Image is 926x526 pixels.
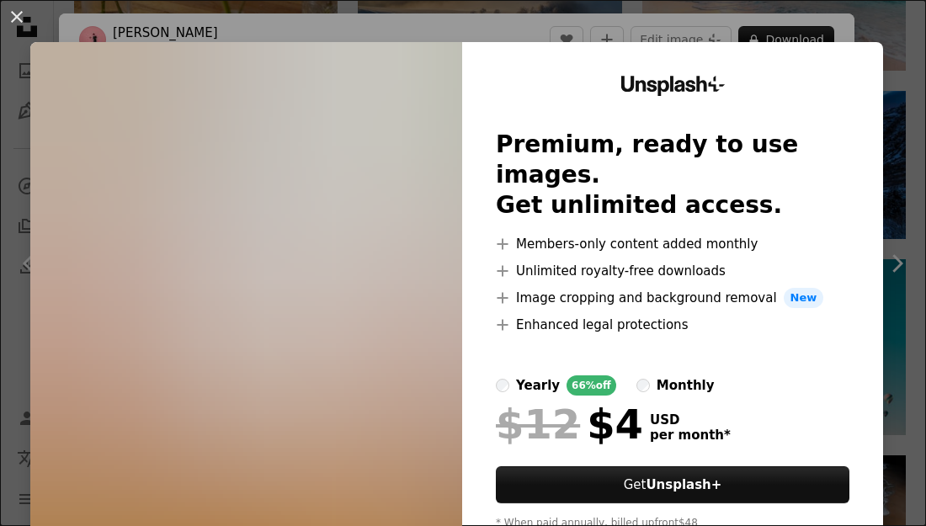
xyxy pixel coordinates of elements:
[646,477,721,492] strong: Unsplash+
[496,130,849,220] h2: Premium, ready to use images. Get unlimited access.
[567,375,616,396] div: 66% off
[516,375,560,396] div: yearly
[650,412,731,428] span: USD
[496,402,643,446] div: $4
[496,466,849,503] button: GetUnsplash+
[496,315,849,335] li: Enhanced legal protections
[784,288,824,308] span: New
[496,402,580,446] span: $12
[636,379,650,392] input: monthly
[496,379,509,392] input: yearly66%off
[496,288,849,308] li: Image cropping and background removal
[650,428,731,443] span: per month *
[496,261,849,281] li: Unlimited royalty-free downloads
[496,234,849,254] li: Members-only content added monthly
[657,375,715,396] div: monthly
